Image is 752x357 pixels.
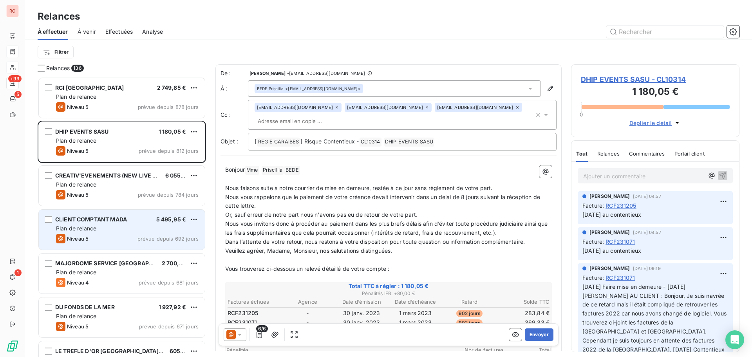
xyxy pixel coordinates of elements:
[78,28,96,36] span: À venir
[6,340,19,352] img: Logo LeanPay
[139,148,199,154] span: prévue depuis 812 jours
[606,201,636,210] span: RCF231205
[629,150,665,157] span: Commentaires
[257,86,284,91] span: BEDE Priscillia
[138,104,199,110] span: prévue depuis 878 jours
[170,348,195,354] span: 605,63 €
[55,216,127,223] span: CLIENT COMPTANT MADA
[284,166,300,175] span: BEDE
[56,137,96,144] span: Plan de relance
[582,247,641,254] span: [DATE] au contentieux
[257,86,361,91] div: <[EMAIL_ADDRESS][DOMAIN_NAME]>
[582,201,604,210] span: Facture :
[38,46,74,58] button: Filtrer
[46,64,70,72] span: Relances
[245,166,259,175] span: Mme
[504,347,551,353] span: Total
[8,75,22,82] span: +99
[627,118,684,127] button: Déplier le détail
[67,236,89,242] span: Niveau 5
[67,279,89,286] span: Niveau 4
[443,298,496,306] th: Retard
[389,318,442,327] td: 1 mars 2023
[456,310,483,317] span: 902 jours
[581,74,730,85] span: DHIP EVENTS SASU - CL10314
[281,318,334,327] td: -
[55,304,115,310] span: DU FONDS DE LA MER
[300,138,359,145] span: ] Risque Contentieux -
[255,138,257,145] span: [
[456,319,483,326] span: 902 jours
[137,236,199,242] span: prévue depuis 692 jours
[221,69,248,77] span: De :
[221,138,238,145] span: Objet :
[576,150,588,157] span: Tout
[257,105,333,110] span: [EMAIL_ADDRESS][DOMAIN_NAME]
[221,111,248,119] label: Cc :
[56,181,96,188] span: Plan de relance
[257,138,300,147] span: REGIE CARAIBES
[606,237,635,246] span: RCF231071
[55,128,108,135] span: DHIP EVENTS SASU
[157,84,186,91] span: 2 749,85 €
[389,298,442,306] th: Date d’échéance
[55,260,177,266] span: MAJORDOME SERVICE [GEOGRAPHIC_DATA]
[633,266,661,271] span: [DATE] 09:19
[525,328,553,341] button: Envoyer
[38,28,68,36] span: À effectuer
[347,105,423,110] span: [EMAIL_ADDRESS][DOMAIN_NAME]
[497,309,550,317] td: 283,84 €
[226,290,551,297] span: Pénalités IFR : + 80,00 €
[159,128,186,135] span: 1 180,05 €
[606,274,635,282] span: RCF231071
[67,148,89,154] span: Niveau 5
[589,193,630,200] span: [PERSON_NAME]
[225,166,245,173] span: Bonjour
[139,279,199,286] span: prévue depuis 681 jours
[139,323,199,330] span: prévue depuis 671 jours
[389,309,442,317] td: 1 mars 2023
[55,84,124,91] span: RCI [GEOGRAPHIC_DATA]
[228,319,257,326] span: RCF231071
[226,347,457,353] span: Pénalités
[580,111,583,118] span: 0
[589,229,630,236] span: [PERSON_NAME]
[56,269,96,275] span: Plan de relance
[55,348,220,354] span: LE TREFLE D'OR [GEOGRAPHIC_DATA] (TREFLE D'OR II) SARL
[227,298,280,306] th: Factures échues
[457,347,504,353] span: Nbr de factures
[225,238,525,245] span: Dans l’attente de votre retour, nous restons à votre disposition pour toute question ou informati...
[497,318,550,327] td: 369,33 €
[606,25,724,38] input: Rechercher
[162,260,192,266] span: 2 700,00 €
[14,269,22,276] span: 1
[67,192,89,198] span: Niveau 5
[14,91,22,98] span: 5
[225,194,542,209] span: Nous vous rappelons que le paiement de votre créance devait intervenir dans un délai de 8 jours s...
[105,28,133,36] span: Effectuées
[156,216,186,223] span: 5 495,95 €
[225,247,392,254] span: Veuillez agréer, Madame, Monsieur, nos salutations distinguées.
[249,71,286,76] span: [PERSON_NAME]
[6,5,19,17] div: RC
[281,309,334,317] td: -
[165,172,194,179] span: 6 055,10 €
[56,313,96,319] span: Plan de relance
[56,93,96,100] span: Plan de relance
[225,211,418,218] span: Or, sauf erreur de notre part nous n'avons pas eu de retour de votre part.
[597,150,620,157] span: Relances
[582,237,604,246] span: Facture :
[589,265,630,272] span: [PERSON_NAME]
[6,92,18,105] a: 5
[226,282,551,290] span: Total TTC à régler : 1 180,05 €
[582,274,604,282] span: Facture :
[55,172,196,179] span: CREATIV'EVENEMENTS (NEW LIVE DANCING) EURL
[142,28,163,36] span: Analyse
[71,65,83,72] span: 136
[225,265,389,272] span: Vous trouverez ci-dessous un relevé détaillé de votre compte :
[262,166,284,175] span: Priscillia
[225,220,550,236] span: Nous vous invitons donc à procéder au paiement dans les plus brefs délais afin d’éviter toute pro...
[256,325,268,332] span: 6/6
[335,309,388,317] td: 30 janv. 2023
[221,85,248,92] label: À :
